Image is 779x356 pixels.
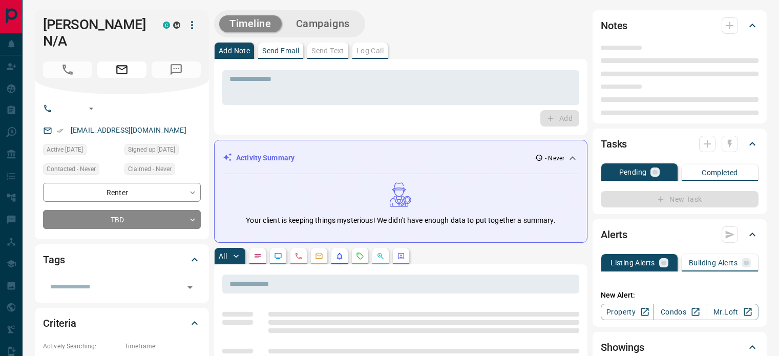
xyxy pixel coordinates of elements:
[601,339,644,355] h2: Showings
[56,127,64,134] svg: Email Verified
[653,304,706,320] a: Condos
[702,169,738,176] p: Completed
[610,259,655,266] p: Listing Alerts
[286,15,360,32] button: Campaigns
[601,132,759,156] div: Tasks
[128,164,172,174] span: Claimed - Never
[43,210,201,229] div: TBD
[254,252,262,260] svg: Notes
[601,290,759,301] p: New Alert:
[124,144,201,158] div: Thu Jul 08 2010
[183,280,197,295] button: Open
[43,315,76,331] h2: Criteria
[71,126,186,134] a: [EMAIL_ADDRESS][DOMAIN_NAME]
[43,183,201,202] div: Renter
[706,304,759,320] a: Mr.Loft
[356,252,364,260] svg: Requests
[315,252,323,260] svg: Emails
[219,253,227,260] p: All
[397,252,405,260] svg: Agent Actions
[601,136,627,152] h2: Tasks
[246,215,555,226] p: Your client is keeping things mysterious! We didn't have enough data to put together a summary.
[601,13,759,38] div: Notes
[601,304,654,320] a: Property
[335,252,344,260] svg: Listing Alerts
[219,47,250,54] p: Add Note
[601,222,759,247] div: Alerts
[85,102,97,115] button: Open
[294,252,303,260] svg: Calls
[601,17,627,34] h2: Notes
[163,22,170,29] div: condos.ca
[43,342,119,351] p: Actively Searching:
[223,149,579,167] div: Activity Summary- Never
[97,61,146,78] span: Email
[43,16,148,49] h1: [PERSON_NAME] N/A
[43,311,201,336] div: Criteria
[262,47,299,54] p: Send Email
[376,252,385,260] svg: Opportunities
[689,259,738,266] p: Building Alerts
[274,252,282,260] svg: Lead Browsing Activity
[219,15,282,32] button: Timeline
[43,144,119,158] div: Thu Feb 15 2024
[47,164,96,174] span: Contacted - Never
[128,144,175,155] span: Signed up [DATE]
[173,22,180,29] div: mrloft.ca
[152,61,201,78] span: No Number
[619,169,647,176] p: Pending
[47,144,83,155] span: Active [DATE]
[601,226,627,243] h2: Alerts
[43,252,65,268] h2: Tags
[43,247,201,272] div: Tags
[545,154,564,163] p: - Never
[236,153,294,163] p: Activity Summary
[43,61,92,78] span: No Number
[124,342,201,351] p: Timeframe:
